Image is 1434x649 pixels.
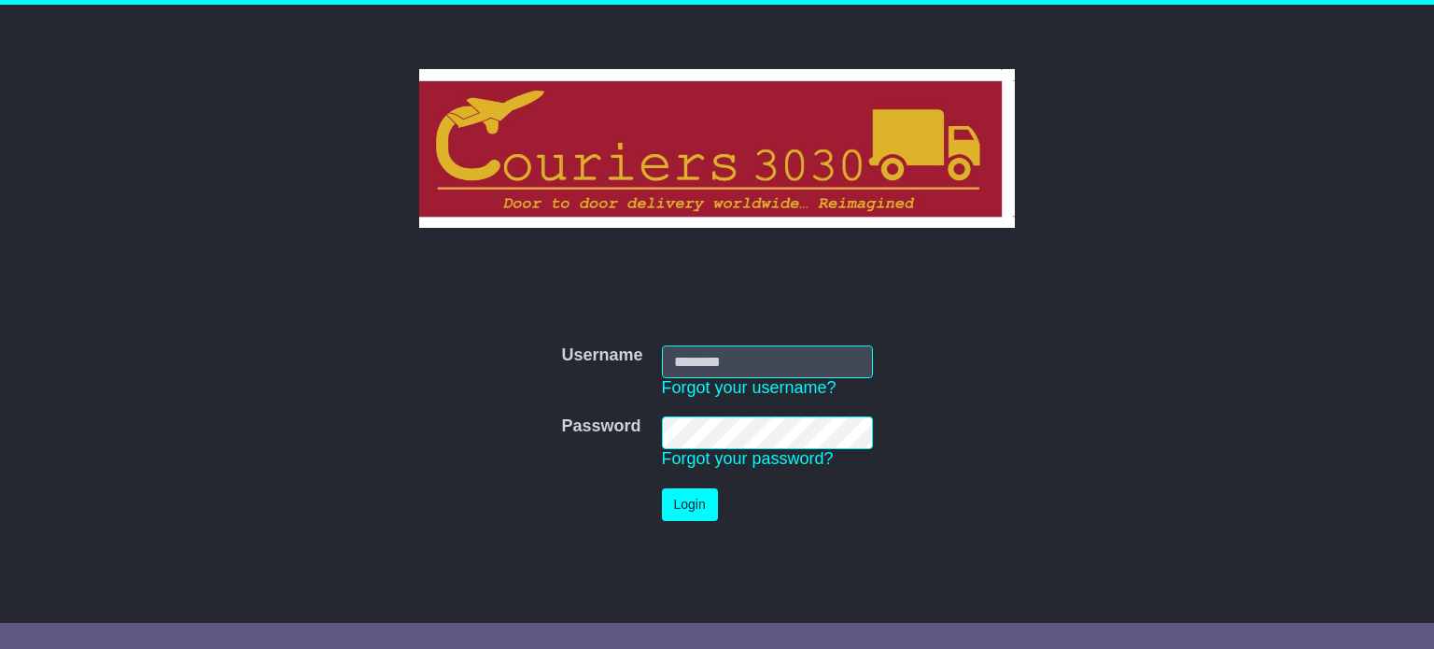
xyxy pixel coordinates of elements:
[561,416,640,437] label: Password
[419,69,1016,228] img: Couriers 3030
[662,488,718,521] button: Login
[662,378,836,397] a: Forgot your username?
[662,449,834,468] a: Forgot your password?
[561,346,642,366] label: Username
